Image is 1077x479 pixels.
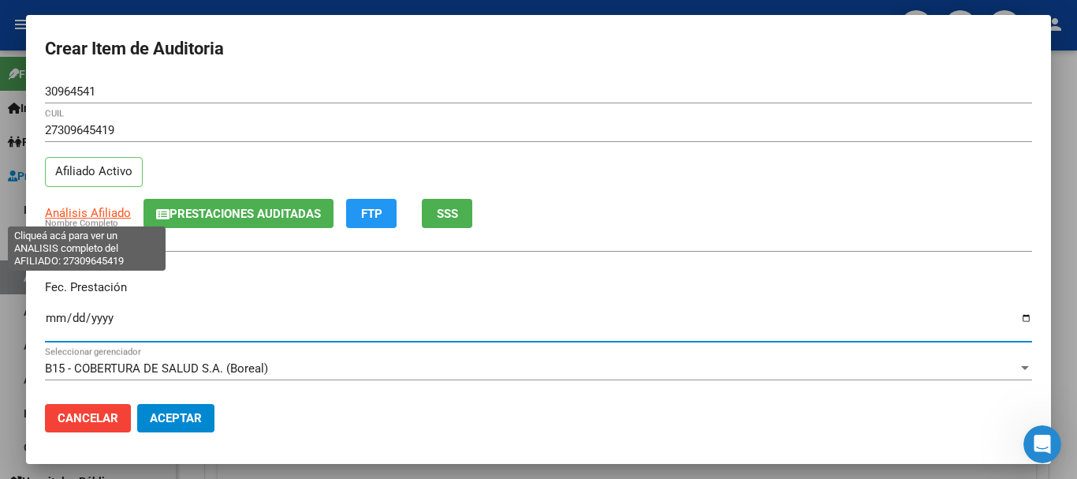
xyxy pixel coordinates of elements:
button: SSS [422,199,472,228]
button: FTP [346,199,397,228]
span: Cancelar [58,411,118,425]
span: Aceptar [150,411,202,425]
span: Prestaciones Auditadas [170,207,321,221]
button: Aceptar [137,404,214,432]
iframe: Intercom live chat [1023,425,1061,463]
span: Análisis Afiliado [45,206,131,220]
span: B15 - COBERTURA DE SALUD S.A. (Boreal) [45,361,268,376]
p: Fec. Prestación [45,279,1032,297]
button: Cancelar [45,404,131,432]
span: FTP [361,207,382,221]
h2: Crear Item de Auditoria [45,34,1032,64]
button: Prestaciones Auditadas [143,199,334,228]
span: SSS [437,207,458,221]
p: Afiliado Activo [45,157,143,188]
